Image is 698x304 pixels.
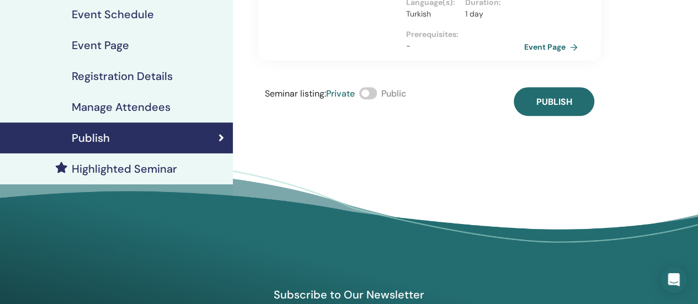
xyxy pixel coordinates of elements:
[524,39,582,55] a: Event Page
[72,39,129,52] h4: Event Page
[465,8,518,20] p: 1 day
[406,8,458,20] p: Turkish
[72,100,170,114] h4: Manage Attendees
[406,29,524,40] p: Prerequisites :
[536,96,572,108] span: Publish
[326,88,355,99] span: Private
[406,40,524,52] p: -
[72,8,154,21] h4: Event Schedule
[72,70,173,83] h4: Registration Details
[660,266,687,293] div: Open Intercom Messenger
[72,162,177,175] h4: Highlighted Seminar
[72,131,110,145] h4: Publish
[222,287,477,302] h4: Subscribe to Our Newsletter
[265,88,326,99] span: Seminar listing :
[514,87,594,116] button: Publish
[381,88,406,99] span: Public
